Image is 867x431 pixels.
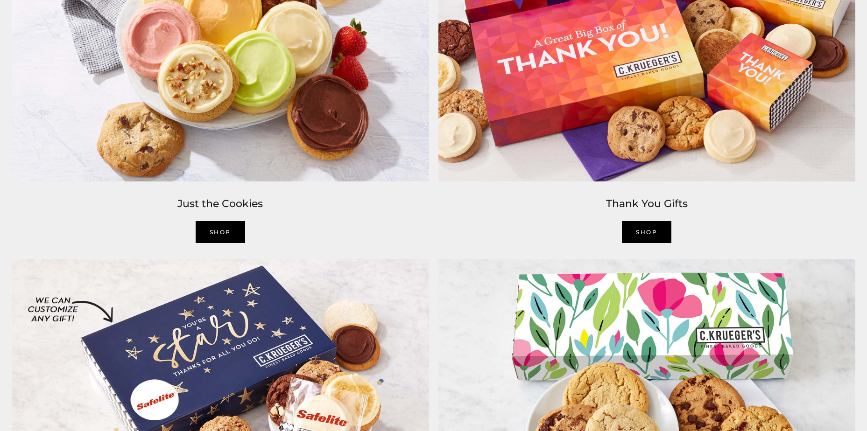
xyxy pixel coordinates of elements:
[622,221,671,243] a: Shop
[196,221,245,243] a: SHOP
[438,195,856,212] h2: Thank You Gifts
[12,195,429,212] h2: Just the Cookies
